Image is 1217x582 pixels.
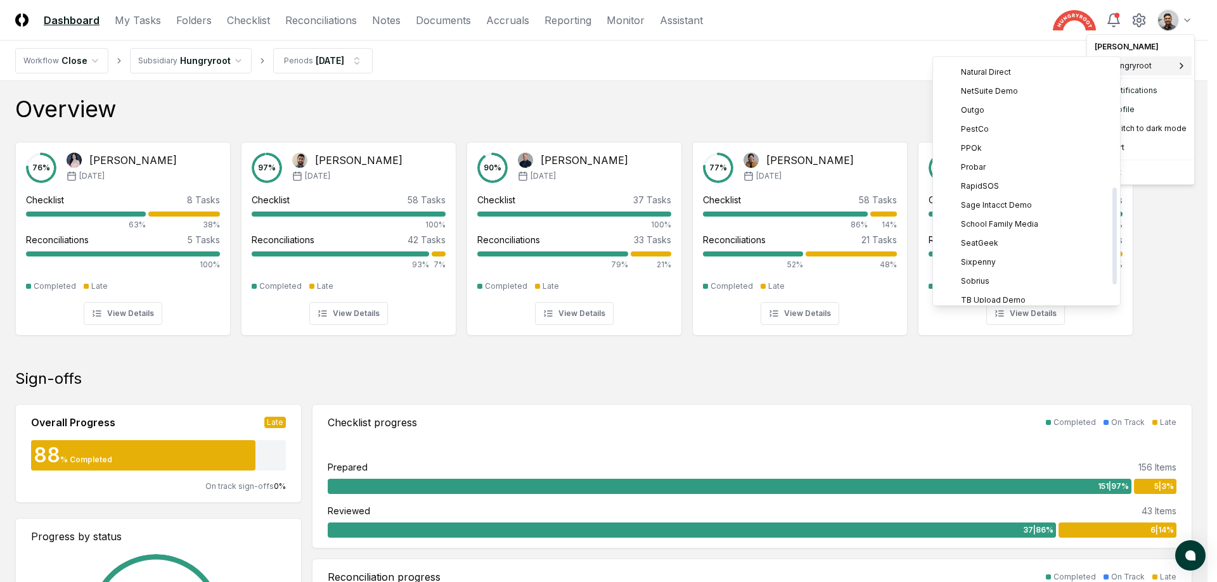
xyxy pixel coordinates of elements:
div: Switch to dark mode [1090,119,1192,138]
span: Probar [961,161,986,173]
span: NetSuite Demo [961,85,1018,97]
span: Sage Intacct Demo [961,199,1032,211]
span: PestCo [961,123,989,135]
div: [PERSON_NAME] [1090,37,1192,56]
span: Sixpenny [961,256,996,268]
span: TB Upload Demo [961,294,1026,306]
span: School Family Media [961,218,1038,230]
span: RapidSOS [961,180,999,192]
span: PPOk [961,142,982,154]
a: Profile [1090,100,1192,119]
span: Natural Direct [961,66,1011,78]
span: Outgo [961,104,984,116]
span: Hungryroot [1110,60,1152,72]
a: Notifications [1090,81,1192,100]
span: SeatGeek [961,237,998,249]
div: Logout [1090,163,1192,182]
span: Sobrius [961,275,989,287]
div: Support [1090,138,1192,157]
